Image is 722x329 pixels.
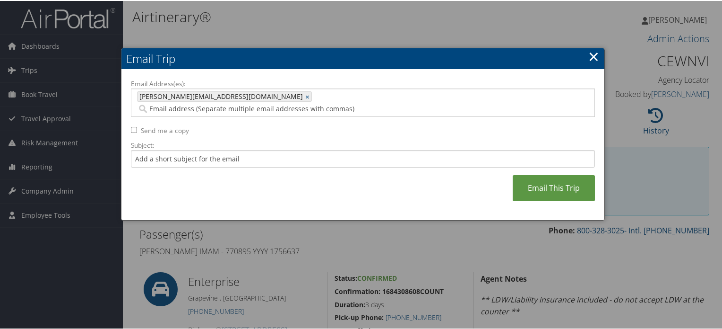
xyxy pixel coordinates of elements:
label: Subject: [131,140,595,149]
span: [PERSON_NAME][EMAIL_ADDRESS][DOMAIN_NAME] [138,91,303,100]
label: Email Address(es): [131,78,595,88]
a: Email This Trip [513,174,595,200]
input: Add a short subject for the email [131,149,595,167]
a: × [588,46,599,65]
a: × [305,91,311,100]
h2: Email Trip [121,47,604,68]
label: Send me a copy [141,125,189,134]
input: Email address (Separate multiple email addresses with commas) [137,103,437,113]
